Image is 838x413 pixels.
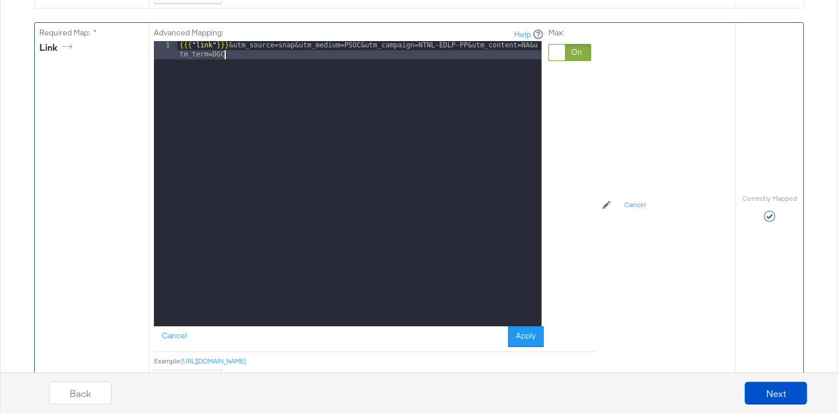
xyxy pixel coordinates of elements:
button: Cancel [154,326,195,347]
button: Back [49,382,112,404]
div: Example: [154,357,181,366]
div: link [39,41,76,54]
label: Required Map: * [39,27,144,38]
label: Advanced Mapping: [154,27,223,38]
button: Next [745,382,807,404]
label: Correctly Mapped [742,194,797,203]
label: Max: [548,27,591,38]
button: Apply [508,326,544,347]
a: [URL][DOMAIN_NAME] [181,357,246,365]
a: Help [514,29,531,40]
div: 1 [154,41,177,59]
button: Cancel [617,196,653,214]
